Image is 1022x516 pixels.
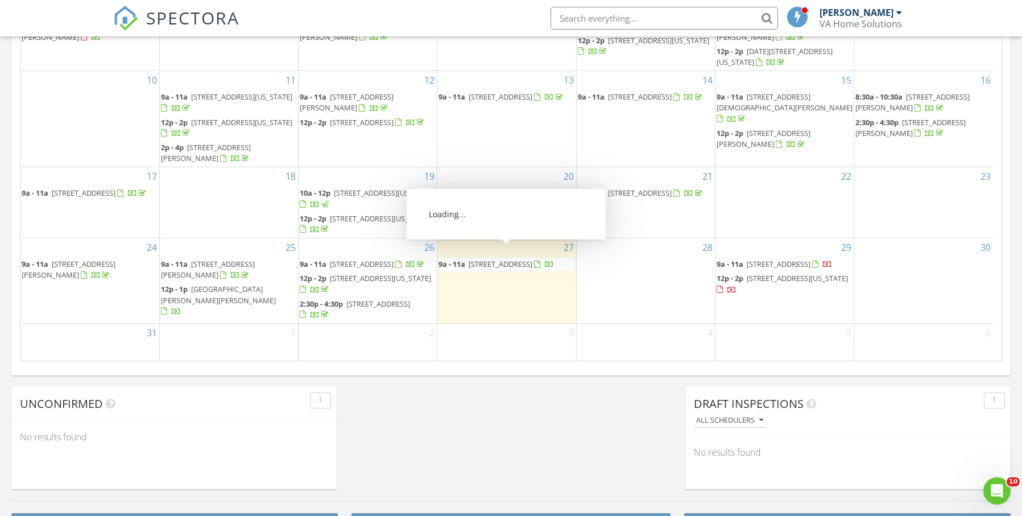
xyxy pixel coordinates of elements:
td: Go to August 20, 2025 [437,167,576,238]
td: Go to August 27, 2025 [437,238,576,324]
a: 12p - 1p [GEOGRAPHIC_DATA][PERSON_NAME][PERSON_NAME] [161,283,297,319]
a: 9a - 11a [STREET_ADDRESS] [22,187,158,200]
a: 9a - 11a [STREET_ADDRESS][PERSON_NAME] [300,92,394,113]
td: Go to August 29, 2025 [715,238,854,324]
span: [STREET_ADDRESS][PERSON_NAME] [161,142,251,163]
a: 9a - 11a [STREET_ADDRESS] [717,259,832,269]
a: 9a - 11a [STREET_ADDRESS][PERSON_NAME] [161,258,297,282]
td: Go to August 12, 2025 [299,71,437,167]
span: 8:30a - 10:30a [855,92,903,102]
span: [STREET_ADDRESS] [608,188,672,198]
a: Go to August 16, 2025 [978,71,993,89]
span: 9a - 11a [438,259,465,269]
span: 2:30p - 4:30p [300,299,343,309]
a: 9a - 11a [STREET_ADDRESS][PERSON_NAME] [300,21,394,42]
a: 12p - 1p [GEOGRAPHIC_DATA][PERSON_NAME][PERSON_NAME] [161,284,276,316]
span: Unconfirmed [20,396,103,411]
a: 9a - 11a [STREET_ADDRESS] [578,188,704,198]
div: All schedulers [696,416,763,424]
a: Go to August 25, 2025 [283,238,298,257]
td: Go to September 4, 2025 [576,323,715,361]
a: Go to September 4, 2025 [705,324,715,342]
span: 12p - 2p [717,128,743,138]
span: 10a - 12p [300,188,330,198]
a: 9a - 11a [STREET_ADDRESS] [300,258,436,271]
a: 9a - 11a [STREET_ADDRESS][PERSON_NAME] [161,259,255,280]
span: [STREET_ADDRESS] [469,259,532,269]
a: Go to September 6, 2025 [983,324,993,342]
span: [STREET_ADDRESS] [469,92,532,102]
span: [STREET_ADDRESS] [608,92,672,102]
span: 12p - 2p [300,117,326,127]
a: 9a - 11a [STREET_ADDRESS] [578,90,714,104]
a: 12p - 2p [STREET_ADDRESS][US_STATE] [717,272,853,296]
span: 9a - 11a [717,92,743,102]
a: Go to September 5, 2025 [844,324,854,342]
span: [STREET_ADDRESS] [330,117,394,127]
img: The Best Home Inspection Software - Spectora [113,6,138,31]
a: Go to August 15, 2025 [839,71,854,89]
span: [STREET_ADDRESS][PERSON_NAME] [300,92,394,113]
a: 12p - 2p [STREET_ADDRESS][PERSON_NAME] [717,127,853,151]
td: Go to August 28, 2025 [576,238,715,324]
td: Go to September 3, 2025 [437,323,576,361]
span: 12p - 2p [300,213,326,224]
a: Go to September 2, 2025 [427,324,437,342]
span: [STREET_ADDRESS][PERSON_NAME] [855,92,970,113]
span: [STREET_ADDRESS] [52,188,115,198]
td: Go to August 30, 2025 [854,238,993,324]
td: Go to August 13, 2025 [437,71,576,167]
a: Go to August 22, 2025 [839,167,854,185]
a: 9a - 11a [STREET_ADDRESS] [438,259,554,269]
td: Go to August 21, 2025 [576,167,715,238]
a: 9a - 11a [STREET_ADDRESS] [717,258,853,271]
a: 12p - 2p [STREET_ADDRESS][US_STATE] [300,213,431,234]
a: 8:30a - 10:30a [STREET_ADDRESS][PERSON_NAME] [855,90,992,115]
span: 9a - 11a [300,259,326,269]
a: Go to August 23, 2025 [978,167,993,185]
a: 12p - 2p [DATE][STREET_ADDRESS][US_STATE] [717,45,853,69]
a: 9a - 11a [STREET_ADDRESS][DEMOGRAPHIC_DATA][PERSON_NAME] [717,90,853,126]
span: 9a - 11a [578,92,605,102]
a: 12p - 2p [STREET_ADDRESS] [300,117,426,127]
td: Go to August 14, 2025 [576,71,715,167]
a: Go to August 12, 2025 [422,71,437,89]
span: Draft Inspections [694,396,804,411]
a: 2:30p - 4:30p [STREET_ADDRESS][PERSON_NAME] [855,117,966,138]
a: Go to August 10, 2025 [144,71,159,89]
a: 8:30a - 10:30a [STREET_ADDRESS][PERSON_NAME] [855,92,970,113]
a: Go to September 1, 2025 [288,324,298,342]
span: [STREET_ADDRESS][PERSON_NAME] [855,117,966,138]
a: 10a - 12p [STREET_ADDRESS][US_STATE] [300,187,436,211]
a: 12p - 2p [STREET_ADDRESS][PERSON_NAME] [717,128,810,149]
a: 12p - 2p [STREET_ADDRESS][US_STATE] [578,35,709,56]
a: 9a - 11a [STREET_ADDRESS][PERSON_NAME] [300,90,436,115]
span: SPECTORA [146,6,239,30]
span: 9a - 11a [161,259,188,269]
a: 2:30p - 4:30p [STREET_ADDRESS][PERSON_NAME] [855,116,992,141]
td: Go to August 22, 2025 [715,167,854,238]
td: Go to August 11, 2025 [159,71,298,167]
span: 9a - 11a [438,92,465,102]
span: [STREET_ADDRESS][US_STATE] [608,35,709,46]
a: 12p - 2p [STREET_ADDRESS][US_STATE] [300,273,431,294]
a: Go to August 29, 2025 [839,238,854,257]
td: Go to September 1, 2025 [159,323,298,361]
a: Go to August 13, 2025 [561,71,576,89]
a: Go to August 26, 2025 [422,238,437,257]
a: 2:30p - 4:30p [STREET_ADDRESS] [300,298,436,322]
a: 9a - 11a [STREET_ADDRESS] [438,90,574,104]
span: [STREET_ADDRESS][US_STATE] [330,273,431,283]
span: 12p - 2p [300,273,326,283]
span: [STREET_ADDRESS][US_STATE] [747,273,848,283]
td: Go to August 24, 2025 [20,238,159,324]
a: Go to August 11, 2025 [283,71,298,89]
span: 9a - 11a [578,188,605,198]
a: 9a - 11a [STREET_ADDRESS][PERSON_NAME] [717,21,810,42]
span: 9a - 11a [300,92,326,102]
td: Go to September 2, 2025 [299,323,437,361]
span: 12p - 2p [717,46,743,56]
a: Go to August 24, 2025 [144,238,159,257]
a: 2p - 4p [STREET_ADDRESS][PERSON_NAME] [161,142,251,163]
a: 12p - 2p [STREET_ADDRESS][US_STATE] [161,116,297,141]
